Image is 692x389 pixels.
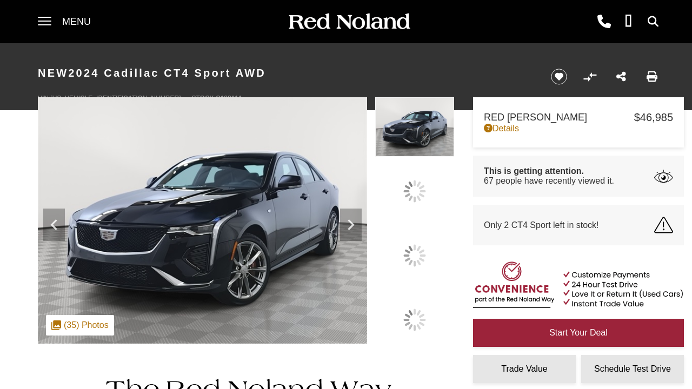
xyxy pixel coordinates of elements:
a: Print this New 2024 Cadillac CT4 Sport AWD [647,71,657,83]
a: Details [484,124,673,133]
a: Start Your Deal [473,319,684,347]
a: Schedule Test Drive [581,355,684,383]
a: Share this New 2024 Cadillac CT4 Sport AWD [616,71,626,83]
strong: New [38,67,68,79]
a: Red [PERSON_NAME] $46,985 [484,111,673,124]
span: Stock: [192,95,216,102]
span: Trade Value [501,364,547,373]
span: Red [PERSON_NAME] [484,112,634,123]
span: C122111 [216,95,242,102]
img: Red Noland Auto Group [287,12,411,31]
button: Compare vehicle [582,69,598,85]
span: $46,985 [634,111,673,124]
a: Trade Value [473,355,576,383]
img: New 2024 Black Cadillac Sport image 1 [38,97,367,344]
span: Only 2 CT4 Sport left in stock! [484,220,599,230]
span: Start Your Deal [549,328,608,337]
span: VIN: [38,95,50,102]
h1: 2024 Cadillac CT4 Sport AWD [38,51,533,95]
div: (35) Photos [46,315,114,336]
button: Save vehicle [547,68,571,85]
span: Schedule Test Drive [594,364,671,373]
span: 67 people have recently viewed it. [484,176,614,186]
img: New 2024 Black Cadillac Sport image 1 [375,97,454,157]
span: [US_VEHICLE_IDENTIFICATION_NUMBER] [50,95,181,102]
span: This is getting attention. [484,166,614,176]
